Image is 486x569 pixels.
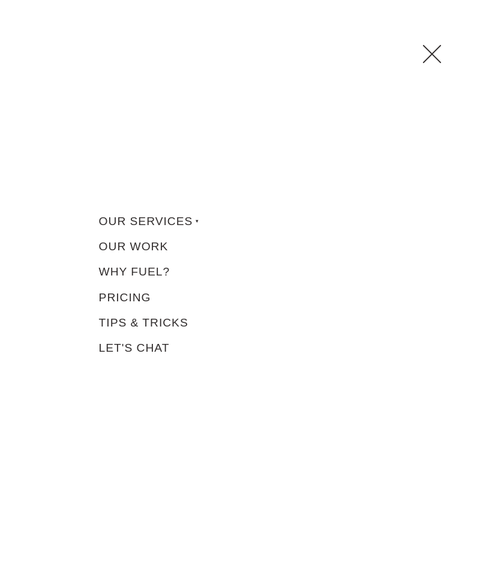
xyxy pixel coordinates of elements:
a: Our Services [93,208,393,233]
a: Tips & Tricks [93,310,393,335]
a: Our Work [93,234,393,259]
a: Let's Chat [93,335,393,360]
a: Pricing [93,284,393,310]
a: Why Fuel? [93,259,393,284]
